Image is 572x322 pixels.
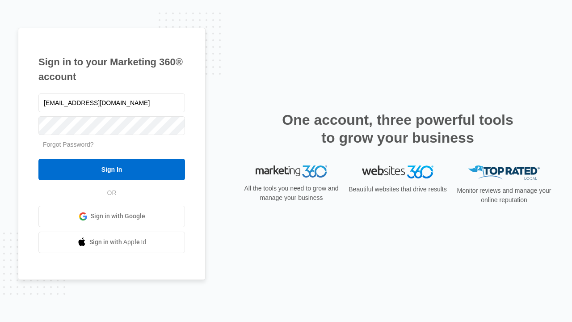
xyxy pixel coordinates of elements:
[279,111,516,147] h2: One account, three powerful tools to grow your business
[38,206,185,227] a: Sign in with Google
[468,165,540,180] img: Top Rated Local
[454,186,554,205] p: Monitor reviews and manage your online reputation
[241,184,341,203] p: All the tools you need to grow and manage your business
[362,165,433,178] img: Websites 360
[101,188,123,198] span: OR
[89,237,147,247] span: Sign in with Apple Id
[38,55,185,84] h1: Sign in to your Marketing 360® account
[348,185,448,194] p: Beautiful websites that drive results
[256,165,327,178] img: Marketing 360
[38,159,185,180] input: Sign In
[38,93,185,112] input: Email
[91,212,145,221] span: Sign in with Google
[38,232,185,253] a: Sign in with Apple Id
[43,141,94,148] a: Forgot Password?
